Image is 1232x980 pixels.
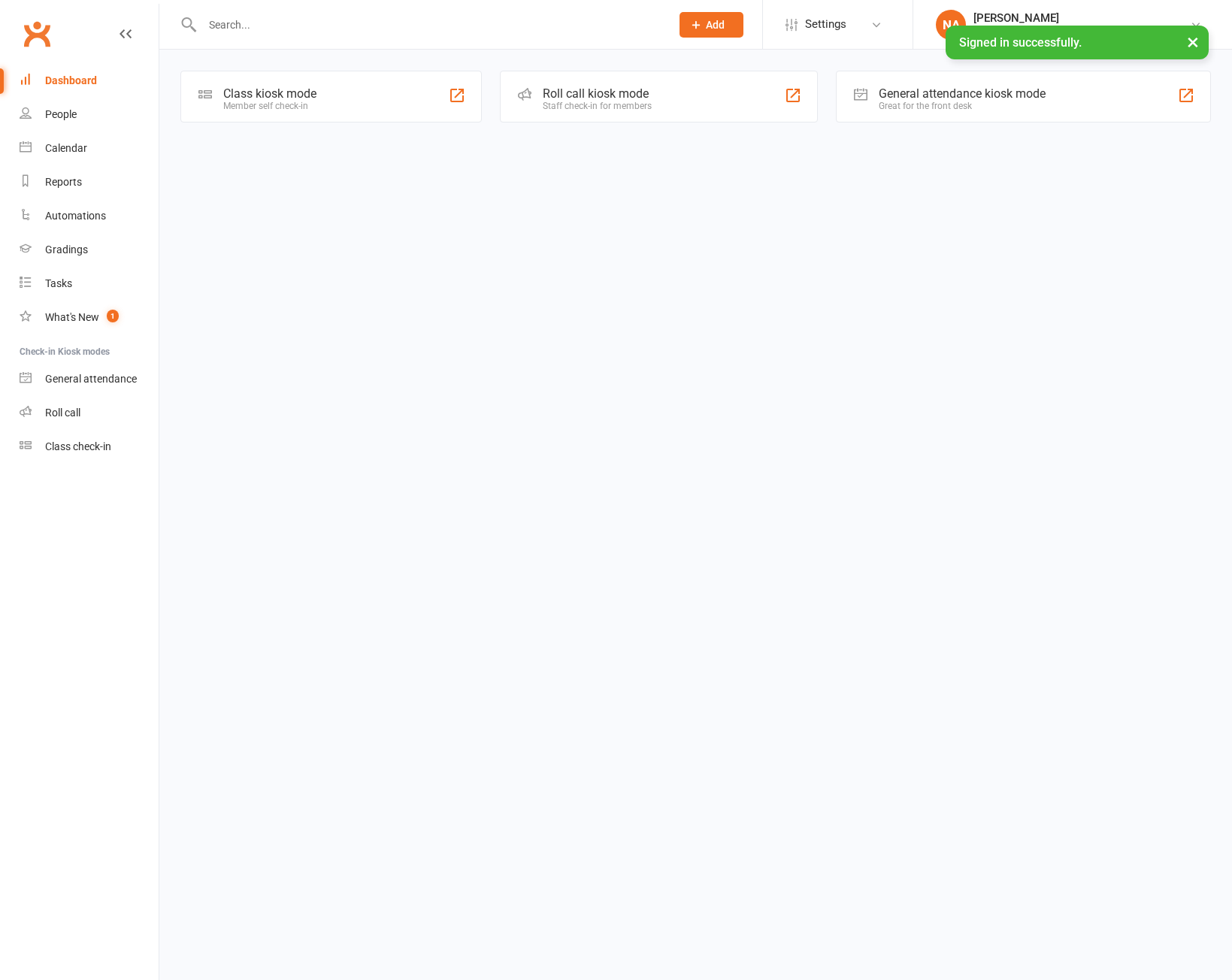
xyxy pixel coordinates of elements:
[20,362,159,396] a: General attendance kiosk mode
[20,267,159,301] a: Tasks
[20,396,159,430] a: Roll call
[973,25,1190,38] div: Combat Arts Institute of [GEOGRAPHIC_DATA]
[879,101,1046,111] div: Great for the front desk
[936,10,966,40] div: NA
[1179,26,1206,58] button: ×
[223,86,316,101] div: Class kiosk mode
[20,98,159,132] a: People
[973,11,1190,25] div: [PERSON_NAME]
[20,301,159,334] a: What's New1
[680,12,743,38] button: Add
[45,108,77,120] div: People
[45,277,72,289] div: Tasks
[20,165,159,199] a: Reports
[45,373,137,385] div: General attendance
[20,199,159,233] a: Automations
[45,311,99,323] div: What's New
[198,14,660,35] input: Search...
[45,243,88,256] div: Gradings
[20,430,159,464] a: Class kiosk mode
[45,142,87,154] div: Calendar
[20,64,159,98] a: Dashboard
[543,86,652,101] div: Roll call kiosk mode
[45,74,97,86] div: Dashboard
[543,101,652,111] div: Staff check-in for members
[879,86,1046,101] div: General attendance kiosk mode
[45,440,111,452] div: Class check-in
[959,35,1082,50] span: Signed in successfully.
[45,210,106,222] div: Automations
[18,15,56,53] a: Clubworx
[805,8,846,41] span: Settings
[45,407,80,419] div: Roll call
[107,310,119,322] span: 1
[45,176,82,188] div: Reports
[20,132,159,165] a: Calendar
[223,101,316,111] div: Member self check-in
[706,19,725,31] span: Add
[20,233,159,267] a: Gradings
